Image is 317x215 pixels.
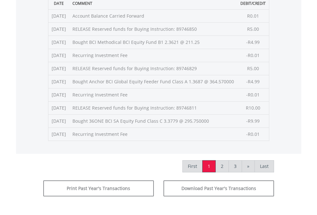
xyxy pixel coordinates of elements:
span: -R0.01 [246,131,260,137]
span: R10.00 [246,105,260,111]
td: [DATE] [48,36,69,49]
span: -R0.01 [246,92,260,98]
span: -R4.99 [246,79,260,85]
td: RELEASE Reserved funds for Buying Instruction: 89746811 [69,101,237,114]
td: [DATE] [48,88,69,101]
td: Recurring Investment Fee [69,88,237,101]
a: 2 [215,160,229,172]
td: Bought BCI Methodical BCI Equity Fund B1 2.3621 @ 211.25 [69,36,237,49]
td: Recurring Investment Fee [69,128,237,141]
button: Print Past Year's Transactions [43,180,154,196]
span: -R9.99 [246,118,260,124]
a: » [242,160,255,172]
td: Bought 36ONE BCI SA Equity Fund Class C 3.3779 @ 295.750000 [69,114,237,128]
td: [DATE] [48,62,69,75]
td: RELEASE Reserved funds for Buying Instruction: 89746850 [69,22,237,36]
span: -R0.01 [246,52,260,58]
a: 3 [229,160,242,172]
td: [DATE] [48,9,69,22]
button: Download Past Year's Transactions [163,180,274,196]
td: Recurring Investment Fee [69,49,237,62]
a: First [182,160,203,172]
td: [DATE] [48,49,69,62]
span: -R4.99 [246,39,260,45]
span: R5.00 [247,65,259,71]
td: [DATE] [48,75,69,88]
span: R0.01 [247,13,259,19]
td: Bought Anchor BCI Global Equity Feeder Fund Class A 1.3687 @ 364.570000 [69,75,237,88]
td: [DATE] [48,114,69,128]
td: [DATE] [48,22,69,36]
span: R5.00 [247,26,259,32]
td: Account Balance Carried Forward [69,9,237,22]
a: 1 [202,160,216,172]
td: RELEASE Reserved funds for Buying Instruction: 89746829 [69,62,237,75]
a: Last [254,160,274,172]
td: [DATE] [48,101,69,114]
td: [DATE] [48,128,69,141]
